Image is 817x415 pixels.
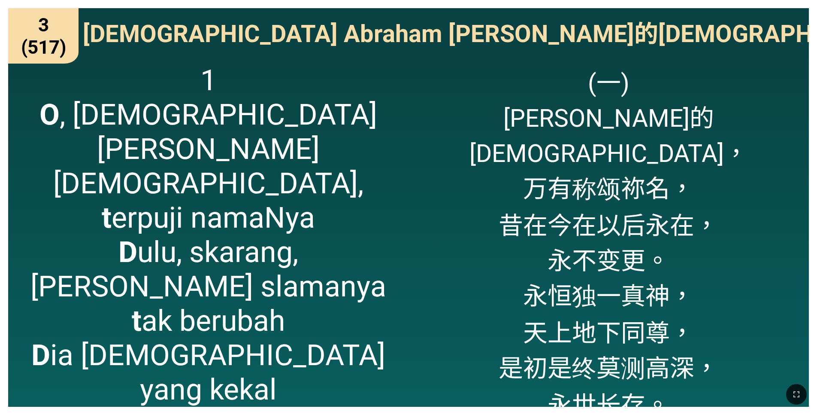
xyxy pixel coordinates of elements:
[102,201,112,235] b: t
[31,338,50,372] b: D
[16,14,70,58] span: 3 (517)
[118,235,137,269] b: D
[132,304,142,338] b: t
[39,98,60,132] b: O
